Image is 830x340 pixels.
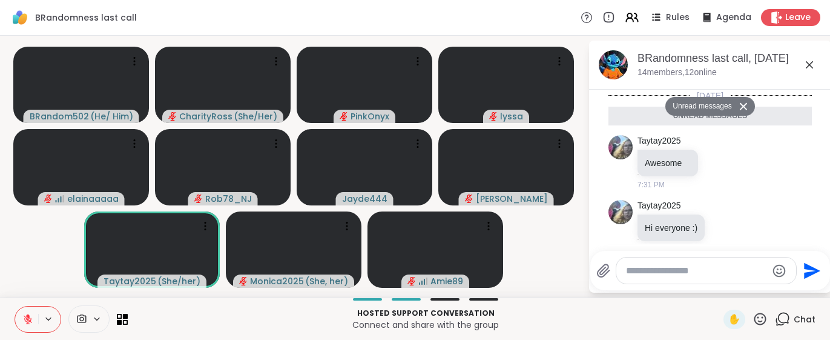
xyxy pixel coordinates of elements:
span: CharityRoss [179,110,232,122]
p: Awesome [645,157,691,169]
span: ( She/her ) [157,275,200,287]
span: Chat [794,313,815,325]
button: Emoji picker [772,264,786,278]
span: Rob78_NJ [205,193,252,205]
p: Hosted support conversation [135,308,716,319]
span: ( He/ Him ) [90,110,133,122]
span: [DATE] [690,90,731,102]
p: Hi everyone :) [645,222,697,234]
span: Rules [666,12,690,24]
span: audio-muted [239,277,248,285]
span: Amie89 [430,275,463,287]
span: Taytay2025 [104,275,156,287]
span: elainaaaaa [67,193,119,205]
textarea: Type your message [626,265,767,277]
span: ( She/Her ) [234,110,277,122]
span: Monica2025 [250,275,304,287]
span: audio-muted [194,195,203,203]
img: ShareWell Logomark [10,7,30,28]
img: https://sharewell-space-live.sfo3.digitaloceanspaces.com/user-generated/fd3fe502-7aaa-4113-b76c-3... [608,200,633,224]
div: BRandomness last call, [DATE] [637,51,822,66]
a: Taytay2025 [637,135,681,147]
div: Unread messages [608,107,812,126]
button: Send [797,257,824,284]
a: Taytay2025 [637,200,681,212]
span: lyssa [500,110,523,122]
span: audio-muted [465,195,473,203]
span: Agenda [716,12,751,24]
span: Leave [785,12,811,24]
span: [PERSON_NAME] [476,193,548,205]
span: ✋ [728,312,740,327]
span: audio-muted [489,112,498,121]
span: audio-muted [168,112,177,121]
button: Unread messages [665,97,735,116]
span: BRandomness last call [35,12,137,24]
img: https://sharewell-space-live.sfo3.digitaloceanspaces.com/user-generated/fd3fe502-7aaa-4113-b76c-3... [608,135,633,159]
span: audio-muted [44,195,53,203]
span: Jayde444 [342,193,387,205]
span: PinkOnyx [351,110,389,122]
span: BRandom502 [30,110,89,122]
span: audio-muted [340,112,348,121]
span: ( She, her ) [305,275,348,287]
span: 7:31 PM [637,179,665,190]
img: BRandomness last call, Oct 08 [599,50,628,79]
p: Connect and share with the group [135,319,716,331]
p: 14 members, 12 online [637,67,717,79]
span: audio-muted [407,277,416,285]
